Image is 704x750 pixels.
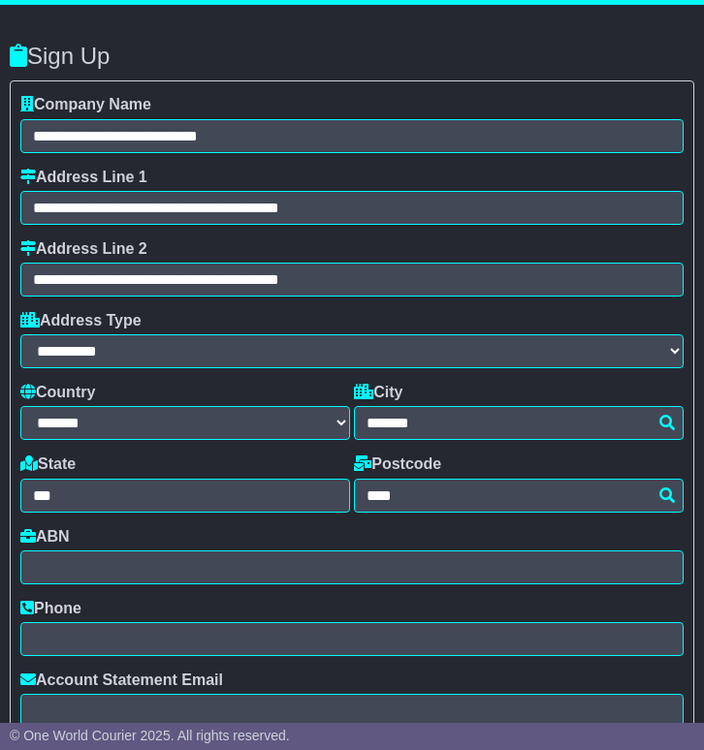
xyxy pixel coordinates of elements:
label: Postcode [354,454,441,473]
label: Address Line 1 [20,168,147,186]
label: Address Type [20,311,142,329]
label: Company Name [20,95,151,113]
label: Address Line 2 [20,239,147,258]
label: ABN [20,527,70,546]
label: State [20,454,76,473]
label: Country [20,383,95,401]
span: © One World Courier 2025. All rights reserved. [10,728,290,743]
label: City [354,383,402,401]
label: Phone [20,599,81,617]
label: Account Statement Email [20,671,223,689]
h3: Sign Up [10,44,694,69]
